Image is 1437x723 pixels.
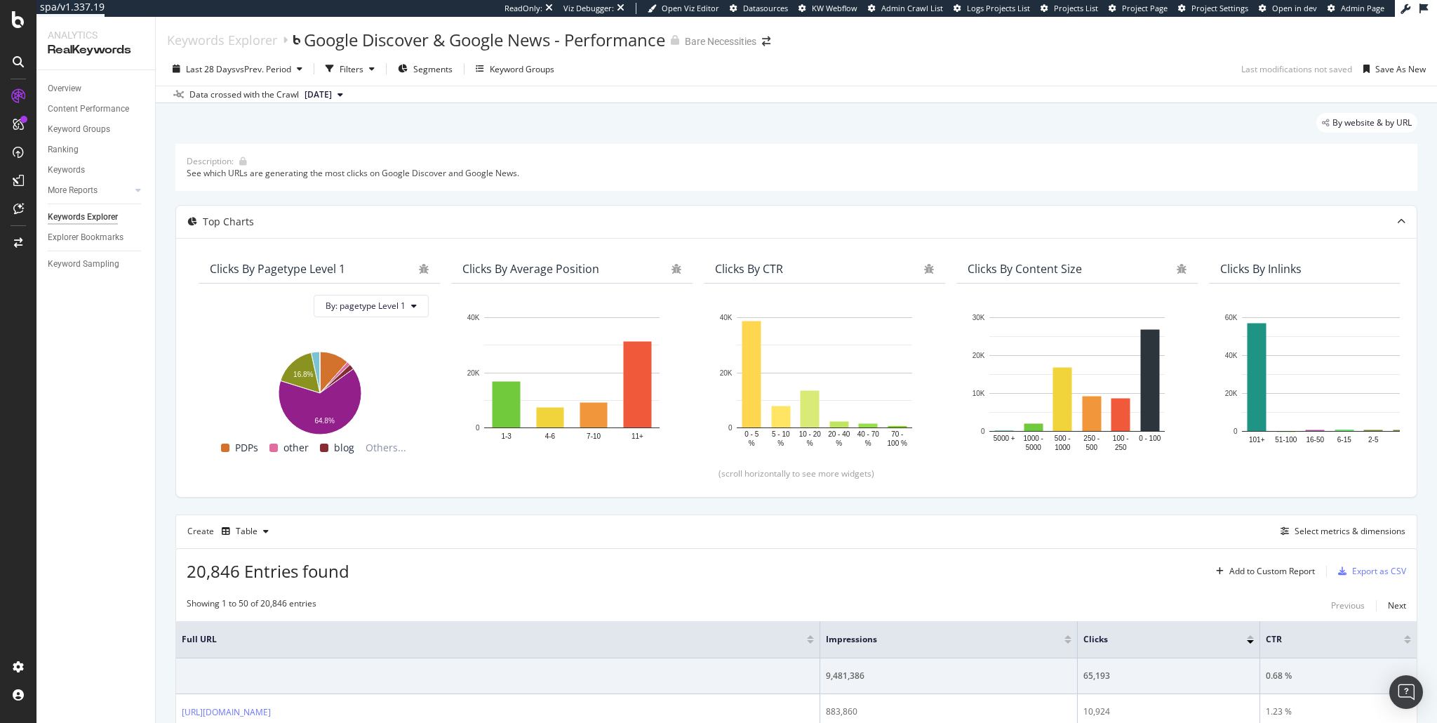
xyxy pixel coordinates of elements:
div: Content Performance [48,102,129,117]
button: Last 28 DaysvsPrev. Period [167,58,308,80]
div: Keywords [48,163,85,178]
div: 883,860 [826,705,1071,718]
text: 0 - 5 [744,430,758,437]
div: Keyword Sampling [48,257,119,272]
span: Clicks [1083,633,1226,646]
a: Projects List [1041,3,1098,14]
text: % [749,439,755,446]
button: Next [1388,597,1406,614]
button: Export as CSV [1332,560,1406,583]
text: 100 % [888,439,907,446]
text: 0 [476,424,480,432]
a: Explorer Bookmarks [48,230,145,245]
span: Logs Projects List [967,3,1030,13]
a: Overview [48,81,145,96]
a: Keywords Explorer [167,32,277,48]
text: 40K [1225,352,1238,359]
text: 100 - [1113,434,1129,442]
a: Project Page [1109,3,1168,14]
div: Clicks By Average Position [462,262,599,276]
div: A chart. [210,344,429,437]
text: 0 [1234,427,1238,435]
span: Open in dev [1272,3,1317,13]
text: 250 [1115,443,1127,451]
text: 16-50 [1306,435,1324,443]
svg: A chart. [462,310,681,449]
text: % [836,439,842,446]
text: 1000 [1055,443,1071,451]
text: 64.8% [314,417,334,425]
span: Admin Crawl List [881,3,943,13]
span: vs Prev. Period [236,63,291,75]
button: Segments [392,58,458,80]
div: Add to Custom Report [1229,567,1315,576]
div: Clicks By pagetype Level 1 [210,262,345,276]
span: Datasources [743,3,788,13]
text: 16.8% [293,371,313,378]
div: Top Charts [203,215,254,229]
a: Keyword Sampling [48,257,145,272]
text: 40 - 70 [857,430,880,437]
text: 1-3 [501,432,512,439]
a: Keywords Explorer [48,210,145,225]
text: 51-100 [1275,435,1297,443]
a: Datasources [730,3,788,14]
div: Filters [340,63,363,75]
text: 10 - 20 [799,430,822,437]
button: [DATE] [299,86,349,103]
div: Data crossed with the Crawl [189,88,299,101]
div: 0.68 % [1266,670,1411,682]
text: % [807,439,813,446]
text: 250 - [1083,434,1100,442]
div: Ranking [48,142,79,157]
text: 30K [973,314,985,321]
div: Keyword Groups [48,122,110,137]
a: Admin Page [1328,3,1384,14]
button: By: pagetype Level 1 [314,295,429,317]
text: 20K [467,369,480,376]
div: bug [1177,264,1187,274]
text: % [865,439,871,446]
span: Impressions [826,633,1043,646]
a: Keyword Groups [48,122,145,137]
button: Keyword Groups [470,58,560,80]
span: Others... [360,439,412,456]
button: Previous [1331,597,1365,614]
a: Keywords [48,163,145,178]
span: Admin Page [1341,3,1384,13]
div: Analytics [48,28,144,42]
div: Save As New [1375,63,1426,75]
div: Next [1388,599,1406,611]
div: bug [671,264,681,274]
span: By website & by URL [1332,119,1412,127]
div: bug [419,264,429,274]
a: More Reports [48,183,131,198]
svg: A chart. [715,310,934,449]
text: 2-5 [1368,435,1379,443]
span: other [283,439,309,456]
text: 6-15 [1337,435,1351,443]
div: arrow-right-arrow-left [762,37,770,46]
text: 101+ [1249,435,1265,443]
div: Bare Necessities [685,34,756,48]
span: Projects List [1054,3,1098,13]
div: Description: [187,155,234,167]
span: Full URL [182,633,786,646]
div: 1.23 % [1266,705,1411,718]
text: 0 [728,424,733,432]
text: 5000 [1026,443,1042,451]
button: Filters [320,58,380,80]
div: 10,924 [1083,705,1254,718]
div: More Reports [48,183,98,198]
button: Add to Custom Report [1210,560,1315,583]
svg: A chart. [968,310,1187,453]
text: 20K [1225,390,1238,397]
text: 11+ [631,432,643,439]
text: 60K [1225,314,1238,321]
a: KW Webflow [798,3,857,14]
span: Project Page [1122,3,1168,13]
